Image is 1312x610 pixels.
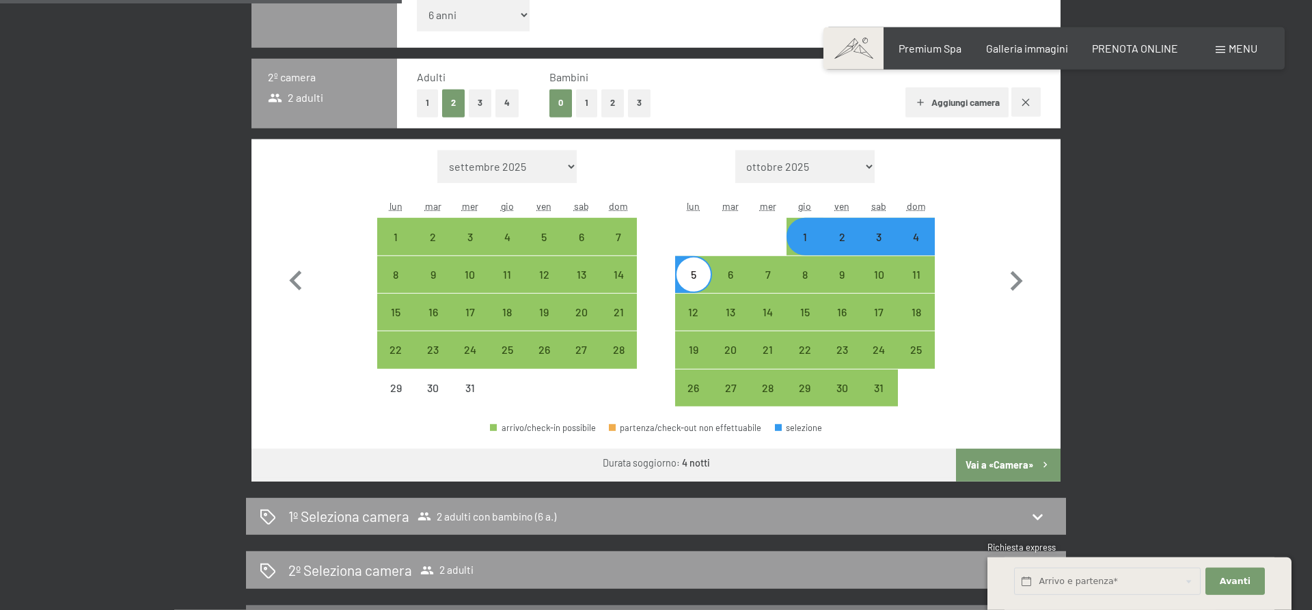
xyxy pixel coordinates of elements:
div: 31 [862,383,896,417]
div: 18 [490,307,524,341]
button: Mese precedente [276,150,316,407]
div: arrivo/check-in possibile [563,331,600,368]
abbr: giovedì [798,200,811,212]
div: Wed Dec 31 2025 [452,370,489,406]
div: Tue Jan 20 2026 [712,331,749,368]
div: arrivo/check-in possibile [489,218,525,255]
div: Sun Dec 28 2025 [600,331,637,368]
div: Sun Jan 11 2026 [898,256,935,293]
div: arrivo/check-in possibile [675,256,712,293]
abbr: domenica [907,200,926,212]
button: Mese successivo [996,150,1036,407]
div: 2 [415,232,450,266]
div: arrivo/check-in possibile [749,331,786,368]
div: arrivo/check-in possibile [414,256,451,293]
div: arrivo/check-in possibile [749,256,786,293]
div: 20 [713,344,748,378]
div: arrivo/check-in possibile [452,218,489,255]
span: Menu [1229,42,1257,55]
div: arrivo/check-in possibile [489,294,525,331]
div: 1 [788,232,822,266]
div: arrivo/check-in possibile [489,331,525,368]
div: Thu Jan 22 2026 [787,331,823,368]
div: Fri Jan 09 2026 [823,256,860,293]
div: arrivo/check-in possibile [414,218,451,255]
div: Thu Jan 15 2026 [787,294,823,331]
div: 27 [564,344,599,378]
div: Tue Dec 23 2025 [414,331,451,368]
span: Richiesta express [987,542,1056,553]
button: Aggiungi camera [905,87,1009,117]
div: arrivo/check-in possibile [489,256,525,293]
span: Avanti [1220,575,1250,587]
div: arrivo/check-in non effettuabile [377,370,414,406]
div: arrivo/check-in possibile [452,331,489,368]
div: 21 [601,307,635,341]
div: 13 [564,269,599,303]
div: Mon Dec 15 2025 [377,294,414,331]
div: 25 [490,344,524,378]
div: 1 [379,232,413,266]
div: 11 [490,269,524,303]
div: 3 [862,232,896,266]
div: arrivo/check-in possibile [787,331,823,368]
div: Mon Jan 19 2026 [675,331,712,368]
div: 21 [750,344,784,378]
div: arrivo/check-in possibile [823,370,860,406]
div: arrivo/check-in possibile [898,331,935,368]
div: arrivo/check-in possibile [563,256,600,293]
h3: 2º camera [268,70,381,85]
div: arrivo/check-in possibile [675,294,712,331]
div: 20 [564,307,599,341]
abbr: martedì [722,200,739,212]
abbr: mercoledì [462,200,478,212]
div: Sun Dec 07 2025 [600,218,637,255]
span: 2 adulti [268,90,323,105]
span: PRENOTA ONLINE [1092,42,1178,55]
div: 24 [453,344,487,378]
div: Tue Dec 30 2025 [414,370,451,406]
div: Sat Jan 31 2026 [860,370,897,406]
abbr: domenica [609,200,628,212]
div: partenza/check-out non effettuabile [609,424,762,432]
div: arrivo/check-in possibile [675,370,712,406]
div: arrivo/check-in possibile [563,218,600,255]
div: 8 [788,269,822,303]
div: arrivo/check-in possibile [860,331,897,368]
div: Wed Jan 07 2026 [749,256,786,293]
div: Thu Dec 11 2025 [489,256,525,293]
div: Sat Dec 20 2025 [563,294,600,331]
div: arrivo/check-in possibile [377,218,414,255]
div: 26 [676,383,711,417]
button: Avanti [1205,568,1264,596]
abbr: venerdì [834,200,849,212]
div: Fri Dec 26 2025 [525,331,562,368]
div: Tue Jan 27 2026 [712,370,749,406]
span: 2 adulti con bambino (6 a.) [418,510,556,523]
div: Wed Dec 03 2025 [452,218,489,255]
div: 10 [862,269,896,303]
abbr: lunedì [687,200,700,212]
div: 18 [899,307,933,341]
button: Rimuovi camera [1011,87,1041,117]
div: 2 [825,232,859,266]
div: arrivo/check-in possibile [860,370,897,406]
div: 22 [788,344,822,378]
div: Fri Dec 19 2025 [525,294,562,331]
div: Tue Dec 09 2025 [414,256,451,293]
div: Fri Jan 23 2026 [823,331,860,368]
div: Mon Jan 12 2026 [675,294,712,331]
span: Premium Spa [899,42,961,55]
div: 5 [676,269,711,303]
div: 4 [490,232,524,266]
button: 3 [469,89,491,117]
div: Sun Dec 14 2025 [600,256,637,293]
div: 15 [379,307,413,341]
div: 23 [825,344,859,378]
div: Sat Dec 13 2025 [563,256,600,293]
div: arrivo/check-in non effettuabile [452,370,489,406]
div: arrivo/check-in possibile [490,424,596,432]
abbr: lunedì [389,200,402,212]
div: arrivo/check-in possibile [712,256,749,293]
div: 19 [676,344,711,378]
